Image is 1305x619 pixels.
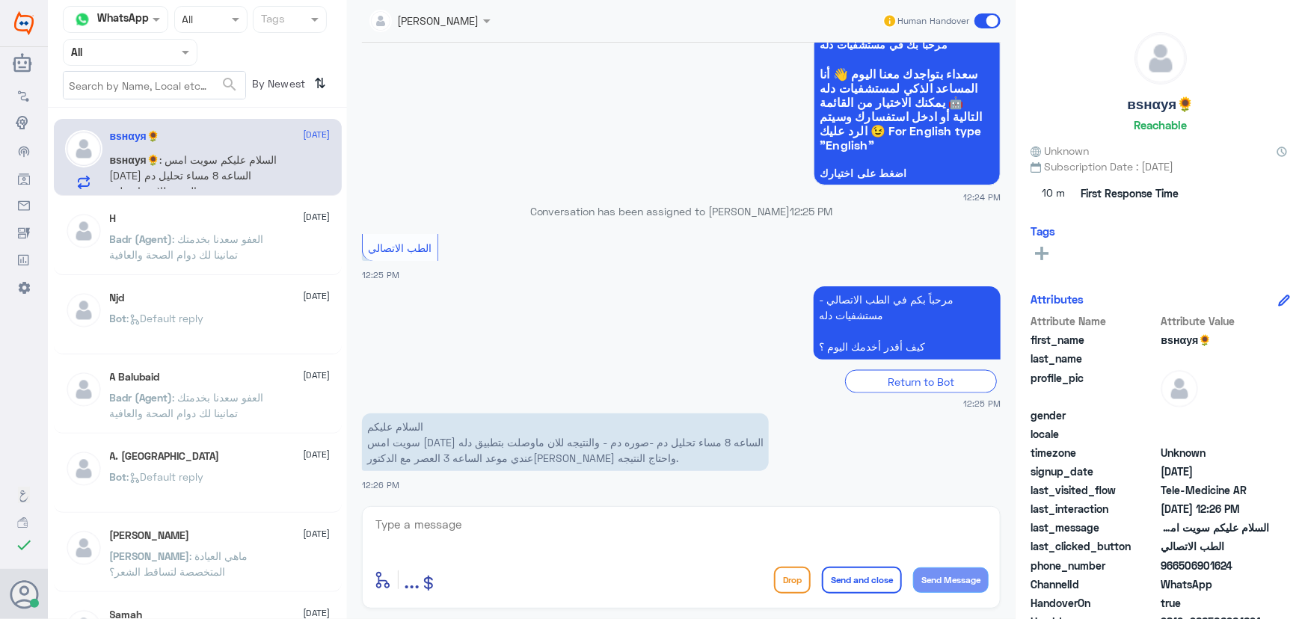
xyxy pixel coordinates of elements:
input: Search by Name, Local etc… [64,72,245,99]
span: : العفو سعدنا بخدمتك تمانينا لك دوام الصحة والعافية [110,232,264,261]
span: ... [404,566,420,593]
span: Bot [110,470,127,483]
span: 12:25 PM [963,397,1001,410]
h6: Reachable [1134,118,1187,132]
span: [DATE] [304,128,331,141]
span: вѕнαуя🌻 [1161,332,1269,348]
img: Widebot Logo [14,11,34,35]
span: سعداء بتواجدك معنا اليوم 👋 أنا المساعد الذكي لمستشفيات دله 🤖 يمكنك الاختيار من القائمة التالية أو... [820,67,995,152]
span: 2 [1161,576,1269,592]
span: السلام عليكم سويت امس السبت الساعه 8 مساء تحليل دم -صوره دم - والنتيجه للان ماوصلت بتطبيق دله عند... [1161,520,1269,535]
button: Drop [774,567,811,594]
span: profile_pic [1031,370,1158,404]
span: اضغط على اختيارك [820,167,995,179]
span: مرحباً بك في مستشفيات دله [820,39,995,51]
span: search [221,76,239,93]
span: Attribute Value [1161,313,1269,329]
h5: عبدالرحمن بن عبدالله [110,529,190,542]
div: Tags [259,10,285,30]
h5: Njd [110,292,125,304]
h6: Attributes [1031,292,1084,306]
img: defaultAdmin.png [65,130,102,167]
img: defaultAdmin.png [65,529,102,567]
p: 17/8/2025, 12:26 PM [362,413,769,471]
span: : السلام عليكم سويت امس [DATE] الساعه 8 مساء تحليل دم -صوره دم - والنتيجه للان ماوصلت بتطبيق دله ... [110,153,277,244]
span: By Newest [246,71,309,101]
span: null [1161,407,1269,423]
img: defaultAdmin.png [65,450,102,487]
span: locale [1031,426,1158,442]
span: Unknown [1161,445,1269,461]
h5: A Balubaid [110,371,160,384]
span: true [1161,595,1269,611]
span: [DATE] [304,527,331,541]
button: ... [404,563,420,597]
img: defaultAdmin.png [65,212,102,250]
span: Subscription Date : [DATE] [1031,158,1290,174]
span: [DATE] [304,289,331,303]
img: defaultAdmin.png [1161,370,1198,407]
button: Avatar [10,580,38,609]
img: defaultAdmin.png [65,371,102,408]
i: ⇅ [315,71,327,96]
span: Unknown [1031,143,1089,158]
div: Return to Bot [845,370,997,393]
span: 12:25 PM [362,270,399,280]
span: [PERSON_NAME] [110,549,190,562]
span: 2025-08-17T09:26:11.829Z [1161,501,1269,517]
span: HandoverOn [1031,595,1158,611]
h5: H [110,212,117,225]
span: ChannelId [1031,576,1158,592]
span: Badr (Agent) [110,391,173,404]
i: check [15,536,33,554]
button: Send Message [913,567,989,593]
span: timezone [1031,445,1158,461]
span: Bot [110,312,127,324]
span: Attribute Name [1031,313,1158,329]
span: الطب الاتصالي [1161,538,1269,554]
p: 17/8/2025, 12:25 PM [814,286,1001,360]
h6: Tags [1031,224,1055,238]
span: Tele-Medicine AR [1161,482,1269,498]
span: first_name [1031,332,1158,348]
span: 966506901624 [1161,558,1269,573]
span: 10 m [1031,180,1075,207]
span: Human Handover [897,14,969,28]
img: defaultAdmin.png [65,292,102,329]
button: search [221,73,239,97]
span: [DATE] [304,448,331,461]
span: 12:25 PM [790,205,833,218]
span: [DATE] [304,369,331,382]
span: last_visited_flow [1031,482,1158,498]
span: : Default reply [127,470,204,483]
span: : Default reply [127,312,204,324]
span: phone_number [1031,558,1158,573]
span: вѕнαуя🌻 [110,153,159,166]
span: الطب الاتصالي [369,241,432,254]
span: 12:26 PM [362,480,399,490]
span: Badr (Agent) [110,232,173,245]
span: 12:24 PM [963,191,1001,203]
span: signup_date [1031,464,1158,479]
span: gender [1031,407,1158,423]
span: last_interaction [1031,501,1158,517]
h5: вѕнαуя🌻 [110,130,159,143]
h5: вѕнαуя🌻 [1127,96,1194,113]
span: last_message [1031,520,1158,535]
img: whatsapp.png [71,8,93,31]
span: : العفو سعدنا بخدمتك تمانينا لك دوام الصحة والعافية [110,391,264,419]
img: defaultAdmin.png [1135,33,1186,84]
span: null [1161,426,1269,442]
span: last_clicked_button [1031,538,1158,554]
span: [DATE] [304,210,331,224]
span: last_name [1031,351,1158,366]
button: Send and close [822,567,902,594]
span: 2025-08-06T07:03:40.959Z [1161,464,1269,479]
span: First Response Time [1081,185,1179,201]
h5: A. Turki [110,450,220,463]
p: Conversation has been assigned to [PERSON_NAME] [362,203,1001,219]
